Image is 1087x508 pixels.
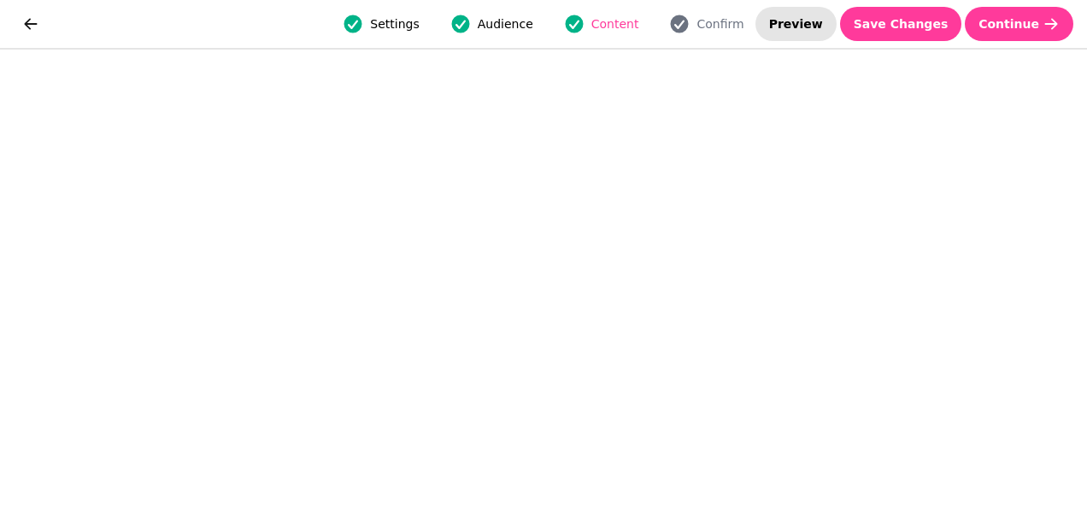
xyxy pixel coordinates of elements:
[696,15,743,32] span: Confirm
[755,7,837,41] button: Preview
[965,7,1073,41] button: Continue
[769,18,823,30] span: Preview
[370,15,419,32] span: Settings
[14,7,48,41] button: go back
[854,18,949,30] span: Save Changes
[840,7,962,41] button: Save Changes
[478,15,533,32] span: Audience
[591,15,639,32] span: Content
[978,18,1039,30] span: Continue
